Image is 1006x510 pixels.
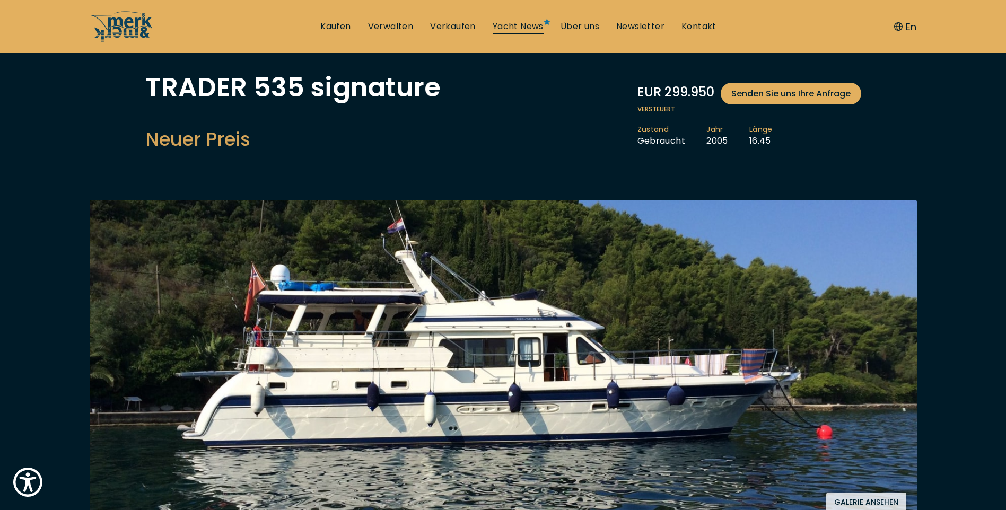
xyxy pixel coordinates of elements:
[493,21,544,32] a: Yacht News
[11,465,45,499] button: Show Accessibility Preferences
[430,21,476,32] a: Verkaufen
[637,125,707,147] li: Gebraucht
[145,126,441,152] h2: Neuer Preis
[749,125,773,135] span: Länge
[637,83,861,104] div: EUR 299.950
[637,104,861,114] span: Versteuert
[894,20,916,34] button: En
[561,21,599,32] a: Über uns
[706,125,728,135] span: Jahr
[637,125,686,135] span: Zustand
[368,21,414,32] a: Verwalten
[706,125,749,147] li: 2005
[731,87,851,100] span: Senden Sie uns Ihre Anfrage
[681,21,716,32] a: Kontakt
[749,125,794,147] li: 16.45
[145,74,441,101] h1: TRADER 535 signature
[721,83,861,104] a: Senden Sie uns Ihre Anfrage
[616,21,664,32] a: Newsletter
[320,21,351,32] a: Kaufen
